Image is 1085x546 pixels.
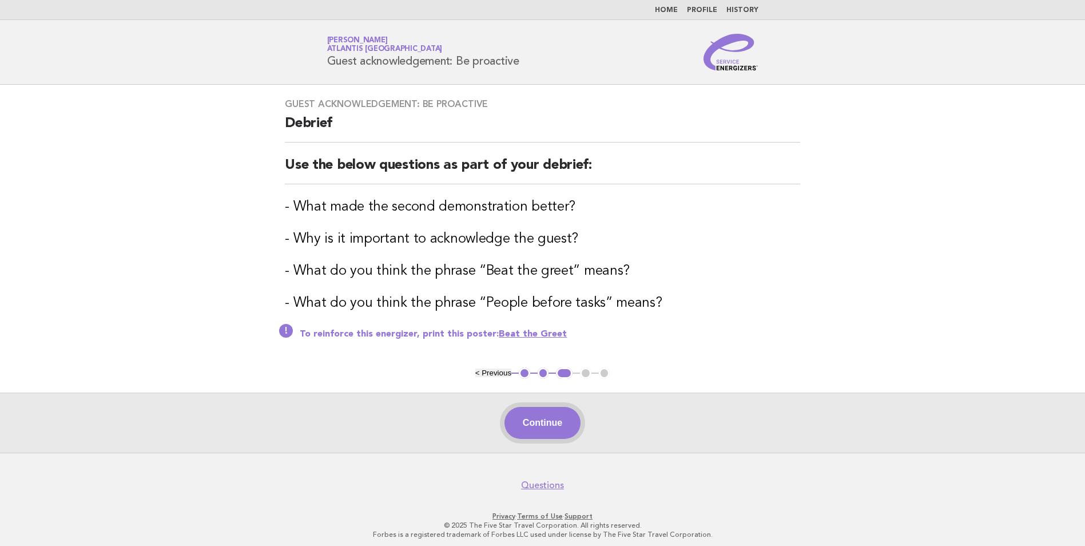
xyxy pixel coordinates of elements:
a: Beat the Greet [499,330,567,339]
a: Profile [687,7,717,14]
p: © 2025 The Five Star Travel Corporation. All rights reserved. [193,521,893,530]
a: History [726,7,758,14]
p: · · [193,512,893,521]
a: Terms of Use [517,512,563,520]
a: Support [565,512,593,520]
h2: Use the below questions as part of your debrief: [285,156,800,184]
button: Continue [504,407,581,439]
button: 3 [556,367,573,379]
a: Home [655,7,678,14]
a: Questions [521,480,564,491]
h1: Guest acknowledgement: Be proactive [327,37,519,67]
h3: - What do you think the phrase “People before tasks” means? [285,294,800,312]
p: To reinforce this energizer, print this poster: [300,329,800,340]
span: Atlantis [GEOGRAPHIC_DATA] [327,46,443,53]
button: 1 [519,367,530,379]
button: 2 [538,367,549,379]
a: [PERSON_NAME]Atlantis [GEOGRAPHIC_DATA] [327,37,443,53]
h2: Debrief [285,114,800,143]
p: Forbes is a registered trademark of Forbes LLC used under license by The Five Star Travel Corpora... [193,530,893,539]
h3: - What made the second demonstration better? [285,198,800,216]
img: Service Energizers [704,34,758,70]
a: Privacy [492,512,515,520]
button: < Previous [475,369,511,377]
h3: - What do you think the phrase “Beat the greet” means? [285,262,800,280]
h3: - Why is it important to acknowledge the guest? [285,230,800,248]
h3: Guest acknowledgement: Be proactive [285,98,800,110]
